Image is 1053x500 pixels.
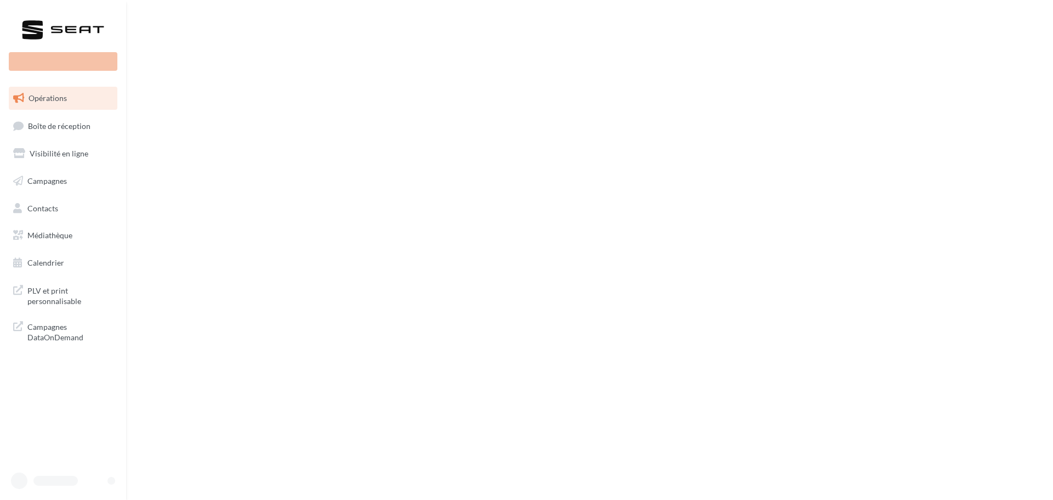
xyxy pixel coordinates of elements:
span: Campagnes DataOnDemand [27,319,113,343]
a: Visibilité en ligne [7,142,120,165]
a: Opérations [7,87,120,110]
span: PLV et print personnalisable [27,283,113,307]
a: Calendrier [7,251,120,274]
span: Opérations [29,93,67,103]
div: Nouvelle campagne [9,52,117,71]
a: Campagnes DataOnDemand [7,315,120,347]
span: Campagnes [27,176,67,186]
a: PLV et print personnalisable [7,279,120,311]
a: Médiathèque [7,224,120,247]
span: Boîte de réception [28,121,90,130]
span: Calendrier [27,258,64,267]
a: Campagnes [7,170,120,193]
span: Médiathèque [27,231,72,240]
span: Contacts [27,203,58,212]
span: Visibilité en ligne [30,149,88,158]
a: Contacts [7,197,120,220]
a: Boîte de réception [7,114,120,138]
